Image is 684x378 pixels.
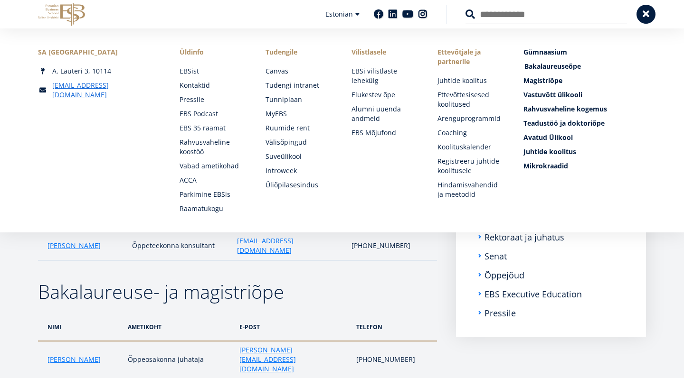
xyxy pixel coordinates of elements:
span: Avatud Ülikool [523,133,573,142]
a: EBS Executive Education [484,289,582,299]
a: ACCA [180,175,247,185]
a: Vabad ametikohad [180,161,247,171]
a: Facebook [374,9,383,19]
a: Senat [484,251,507,261]
td: Õppeteekonna konsultant [127,232,232,260]
td: [PHONE_NUMBER] [347,232,437,260]
a: Parkimine EBSis [180,190,247,199]
a: Magistriõpe [523,76,646,85]
a: Üliõpilasesindus [266,180,332,190]
a: [PERSON_NAME] [47,241,101,250]
a: Linkedin [388,9,398,19]
th: telefon [351,313,437,341]
span: Vilistlasele [351,47,418,57]
a: Tudengi intranet [266,81,332,90]
div: SA [GEOGRAPHIC_DATA] [38,47,161,57]
span: Gümnaasium [523,47,567,56]
a: MyEBS [266,109,332,119]
a: Instagram [418,9,427,19]
a: Rektoraat ja juhatus [484,232,564,242]
a: Alumni uuenda andmeid [351,104,418,123]
a: Gümnaasium [523,47,646,57]
span: Üldinfo [180,47,247,57]
a: Introweek [266,166,332,175]
a: Koolituskalender [437,142,504,152]
a: Juhtide koolitus [437,76,504,85]
h2: Bakalaureuse- ja magistriõpe [38,280,437,304]
span: Bakalaureuseõpe [524,62,581,71]
a: [PERSON_NAME][EMAIL_ADDRESS][DOMAIN_NAME] [239,345,347,374]
span: Juhtide koolitus [523,147,576,156]
a: EBSi vilistlaste lehekülg [351,66,418,85]
a: Kontaktid [180,81,247,90]
a: Bakalaureuseõpe [524,62,647,71]
a: Registreeru juhtide koolitusele [437,157,504,175]
span: Rahvusvaheline kogemus [523,104,607,113]
a: Juhtide koolitus [523,147,646,157]
a: Rahvusvaheline koostöö [180,138,247,157]
a: [PERSON_NAME] [47,355,101,364]
a: EBSist [180,66,247,76]
a: Ruumide rent [266,123,332,133]
a: EBS Mõjufond [351,128,418,138]
a: Coaching [437,128,504,138]
a: Suveülikool [266,152,332,161]
th: ametikoht [123,313,235,341]
a: Pressile [484,308,516,318]
a: Canvas [266,66,332,76]
a: Tudengile [266,47,332,57]
span: Teadustöö ja doktoriõpe [523,119,605,128]
a: Arenguprogrammid [437,114,504,123]
a: Avatud Ülikool [523,133,646,142]
a: Pressile [180,95,247,104]
span: Ettevõtjale ja partnerile [437,47,504,66]
a: Raamatukogu [180,204,247,213]
span: Vastuvõtt ülikooli [523,90,582,99]
a: Välisõpingud [266,138,332,147]
th: nimi [38,313,123,341]
a: Elukestev õpe [351,90,418,100]
a: Mikrokraadid [523,161,646,171]
a: Ettevõttesisesed koolitused [437,90,504,109]
a: EBS Podcast [180,109,247,119]
th: e-post [235,313,351,341]
a: [EMAIL_ADDRESS][DOMAIN_NAME] [52,81,161,100]
a: Õppejõud [484,270,524,280]
a: Vastuvõtt ülikooli [523,90,646,100]
a: EBS 35 raamat [180,123,247,133]
a: Hindamisvahendid ja meetodid [437,180,504,199]
a: [EMAIL_ADDRESS][DOMAIN_NAME] [237,236,342,255]
a: Tunniplaan [266,95,332,104]
span: Magistriõpe [523,76,562,85]
a: Youtube [402,9,413,19]
a: Teadustöö ja doktoriõpe [523,119,646,128]
a: Rahvusvaheline kogemus [523,104,646,114]
span: Mikrokraadid [523,161,568,170]
div: A. Lauteri 3, 10114 [38,66,161,76]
